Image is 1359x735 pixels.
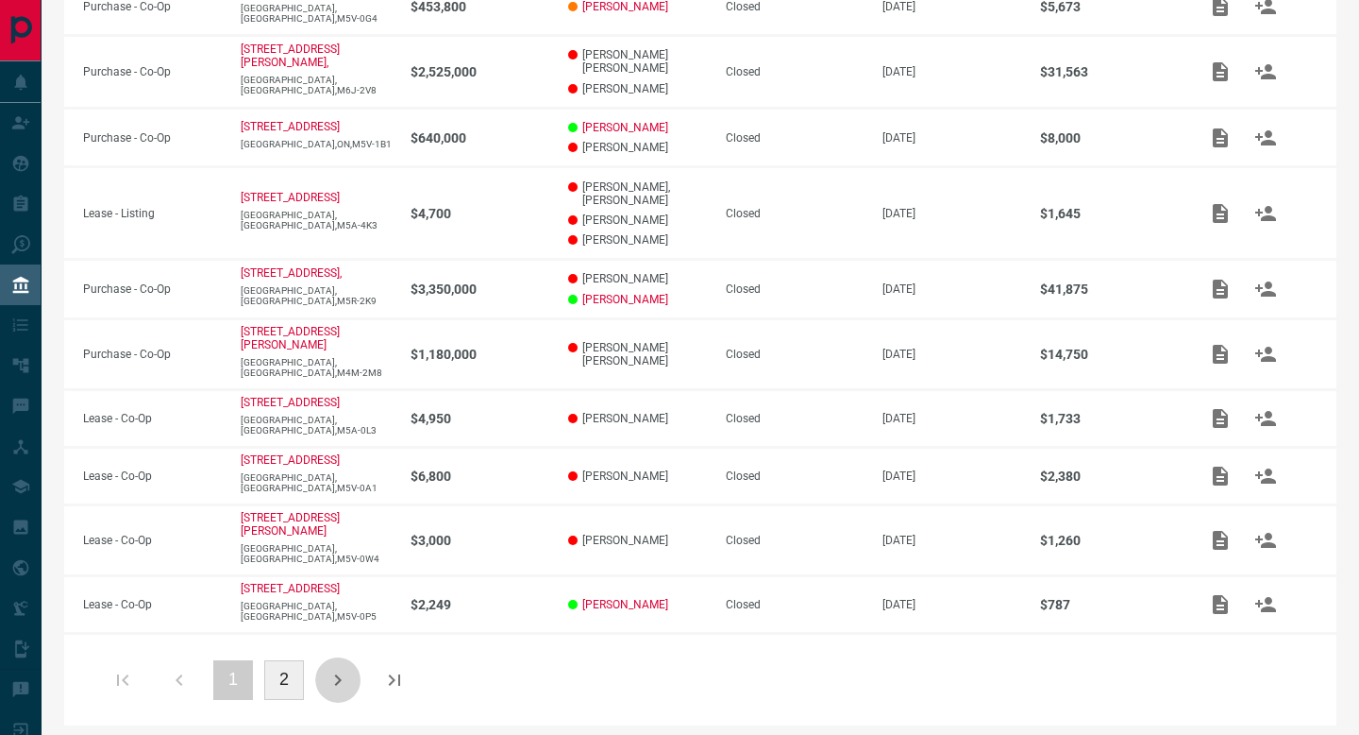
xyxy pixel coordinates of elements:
span: Match Clients [1243,282,1288,295]
p: [DATE] [882,470,1021,483]
p: [GEOGRAPHIC_DATA],[GEOGRAPHIC_DATA],M5A-0L3 [241,415,392,436]
p: [PERSON_NAME] [568,141,707,154]
span: Add / View Documents [1198,64,1243,77]
p: [GEOGRAPHIC_DATA],[GEOGRAPHIC_DATA],M5V-0P5 [241,601,392,622]
p: [DATE] [882,207,1021,220]
div: Closed [726,534,864,547]
p: Purchase - Co-Op [83,282,222,296]
span: Add / View Documents [1198,282,1243,295]
div: Closed [726,412,864,425]
p: [PERSON_NAME] [568,233,707,247]
a: [STREET_ADDRESS], [241,266,342,280]
p: [GEOGRAPHIC_DATA],[GEOGRAPHIC_DATA],M5V-0G4 [241,3,392,24]
p: [PERSON_NAME] [PERSON_NAME] [568,48,707,75]
p: $6,800 [411,469,549,484]
span: Add / View Documents [1198,597,1243,610]
div: Closed [726,131,864,145]
p: [GEOGRAPHIC_DATA],ON,M5V-1B1 [241,139,392,149]
div: Closed [726,470,864,483]
p: $31,563 [1040,64,1179,79]
span: Add / View Documents [1198,469,1243,482]
button: 2 [264,660,304,700]
a: [STREET_ADDRESS][PERSON_NAME], [241,43,340,69]
p: $4,700 [411,206,549,221]
p: [GEOGRAPHIC_DATA],[GEOGRAPHIC_DATA],M6J-2V8 [241,75,392,95]
p: Lease - Co-Op [83,534,222,547]
p: [PERSON_NAME] [568,82,707,95]
a: [STREET_ADDRESS] [241,396,340,409]
a: [PERSON_NAME] [582,121,668,134]
p: [PERSON_NAME] [568,412,707,425]
span: Add / View Documents [1198,206,1243,219]
p: Purchase - Co-Op [83,65,222,78]
p: $787 [1040,597,1179,612]
span: Match Clients [1243,597,1288,610]
p: $41,875 [1040,282,1179,297]
a: [STREET_ADDRESS] [241,582,340,595]
p: [PERSON_NAME] [PERSON_NAME] [568,341,707,367]
p: [GEOGRAPHIC_DATA],[GEOGRAPHIC_DATA],M5V-0A1 [241,472,392,493]
p: $4,950 [411,411,549,426]
p: $8,000 [1040,130,1179,145]
div: Closed [726,282,864,296]
div: Closed [726,598,864,611]
a: [PERSON_NAME] [582,598,668,611]
span: Add / View Documents [1198,411,1243,424]
span: Match Clients [1243,206,1288,219]
a: [STREET_ADDRESS] [241,453,340,467]
p: [PERSON_NAME], [PERSON_NAME] [568,180,707,207]
p: [DATE] [882,65,1021,78]
div: Closed [726,348,864,361]
p: Lease - Co-Op [83,412,222,425]
p: [DATE] [882,131,1021,145]
p: [DATE] [882,598,1021,611]
span: Add / View Documents [1198,130,1243,144]
p: $1,260 [1040,533,1179,548]
p: [PERSON_NAME] [568,214,707,227]
p: Purchase - Co-Op [83,131,222,145]
p: $1,645 [1040,206,1179,221]
p: $3,000 [411,533,549,548]
div: Closed [726,207,864,220]
p: [PERSON_NAME] [568,470,707,483]
p: [GEOGRAPHIC_DATA],[GEOGRAPHIC_DATA],M5R-2K9 [241,285,392,306]
p: $1,733 [1040,411,1179,426]
span: Match Clients [1243,130,1288,144]
p: $1,180,000 [411,347,549,362]
span: Add / View Documents [1198,533,1243,546]
p: $640,000 [411,130,549,145]
span: Match Clients [1243,469,1288,482]
p: $3,350,000 [411,282,549,297]
a: [STREET_ADDRESS][PERSON_NAME] [241,511,340,538]
a: [STREET_ADDRESS] [241,191,340,204]
p: [GEOGRAPHIC_DATA],[GEOGRAPHIC_DATA],M5V-0W4 [241,543,392,564]
div: Closed [726,65,864,78]
p: [DATE] [882,534,1021,547]
span: Add / View Documents [1198,347,1243,360]
p: [PERSON_NAME] [568,534,707,547]
p: $14,750 [1040,347,1179,362]
span: Match Clients [1243,411,1288,424]
p: $2,249 [411,597,549,612]
a: [PERSON_NAME] [582,293,668,306]
p: $2,525,000 [411,64,549,79]
p: [DATE] [882,282,1021,296]
a: [STREET_ADDRESS] [241,120,340,133]
p: [PERSON_NAME] [568,272,707,285]
p: Lease - Listing [83,207,222,220]
p: [DATE] [882,348,1021,361]
p: $2,380 [1040,469,1179,484]
span: Match Clients [1243,533,1288,546]
button: 1 [213,660,253,700]
p: Purchase - Co-Op [83,348,222,361]
p: Lease - Co-Op [83,598,222,611]
a: [STREET_ADDRESS][PERSON_NAME] [241,325,340,351]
